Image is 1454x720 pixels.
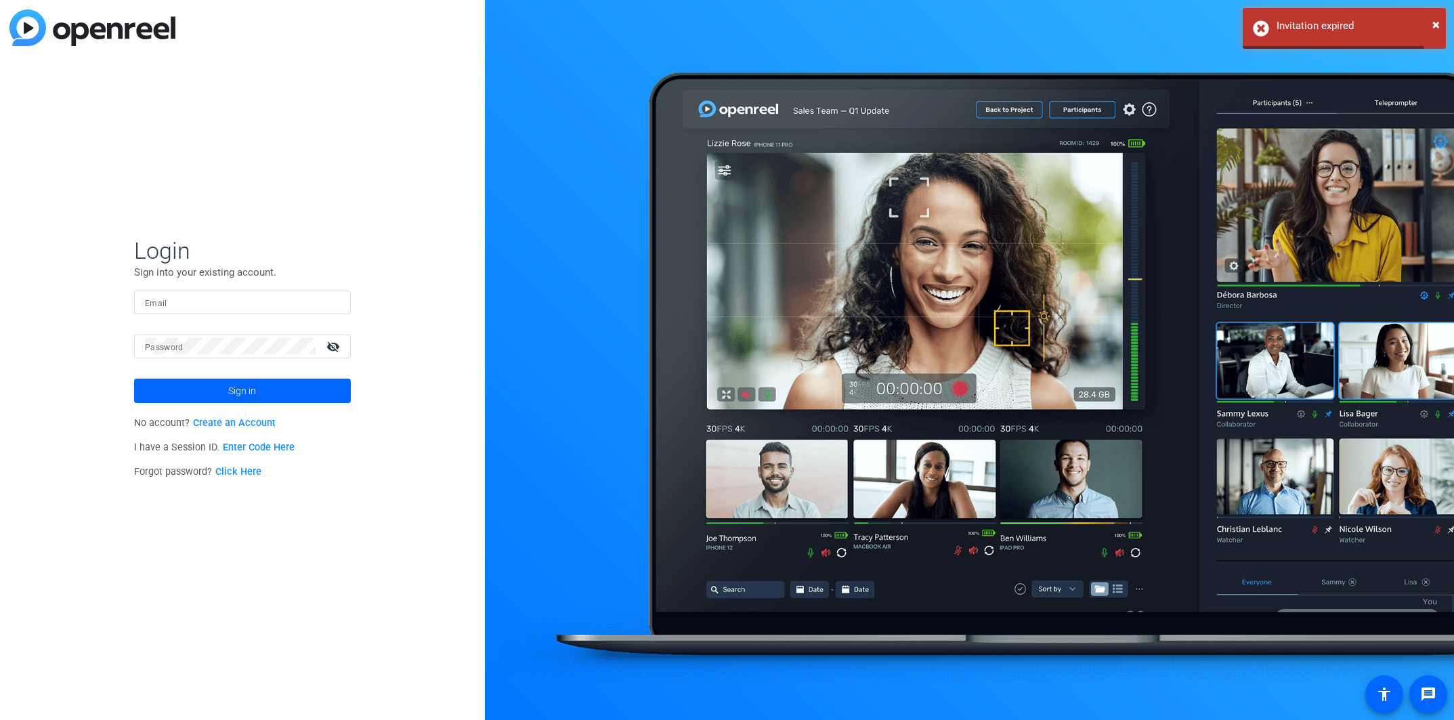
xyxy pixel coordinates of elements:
span: Login [134,236,351,265]
a: Create an Account [193,417,276,429]
mat-icon: visibility_off [318,337,351,356]
span: No account? [134,417,276,429]
mat-icon: accessibility [1376,686,1392,702]
button: Sign in [134,379,351,403]
span: × [1432,16,1440,33]
span: Forgot password? [134,466,261,478]
input: Enter Email Address [145,294,340,310]
a: Click Here [215,466,261,478]
img: blue-gradient.svg [9,9,175,46]
button: Close [1432,14,1440,35]
div: Invitation expired [1277,18,1436,34]
mat-label: Email [145,299,167,308]
mat-icon: message [1420,686,1436,702]
span: Sign in [228,374,256,408]
mat-label: Password [145,343,184,352]
span: I have a Session ID. [134,442,295,453]
p: Sign into your existing account. [134,265,351,280]
a: Enter Code Here [223,442,295,453]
